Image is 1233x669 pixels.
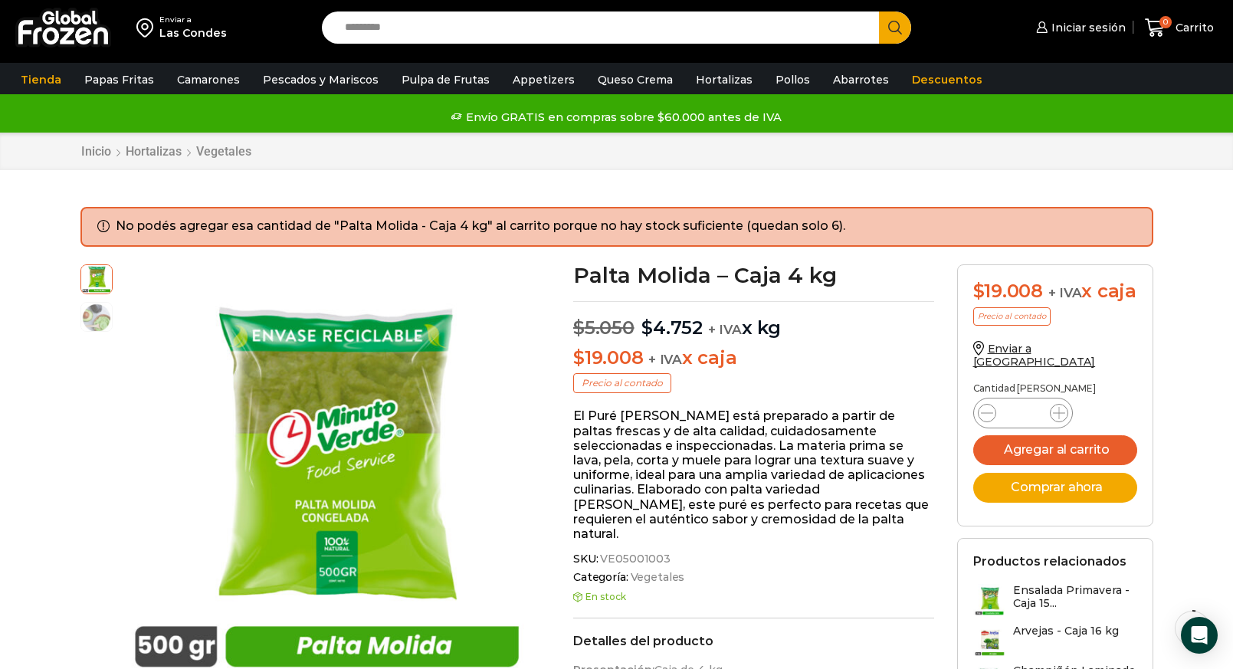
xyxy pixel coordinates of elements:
[573,553,934,566] span: SKU:
[573,346,585,369] span: $
[80,144,112,159] a: Inicio
[973,280,985,302] span: $
[973,554,1126,569] h2: Productos relacionados
[973,473,1137,503] button: Comprar ahora
[641,316,653,339] span: $
[573,264,934,286] h1: Palta Molida – Caja 4 kg
[973,280,1137,303] div: x caja
[573,634,934,648] h2: Detalles del producto
[590,65,680,94] a: Queso Crema
[1159,16,1172,28] span: 0
[1013,584,1137,610] h3: Ensalada Primavera - Caja 15...
[136,15,159,41] img: address-field-icon.svg
[81,303,112,333] span: palta-molida
[879,11,911,44] button: Search button
[125,144,182,159] a: Hortalizas
[159,25,227,41] div: Las Condes
[573,301,934,339] p: x kg
[1032,12,1126,43] a: Iniciar sesión
[1048,20,1126,35] span: Iniciar sesión
[573,347,934,369] p: x caja
[505,65,582,94] a: Appetizers
[973,307,1051,326] p: Precio al contado
[708,322,742,337] span: + IVA
[394,65,497,94] a: Pulpa de Frutas
[825,65,897,94] a: Abarrotes
[77,65,162,94] a: Papas Fritas
[573,316,635,339] bdi: 5.050
[688,65,760,94] a: Hortalizas
[973,280,1043,302] bdi: 19.008
[641,316,703,339] bdi: 4.752
[81,263,112,294] span: palta-molida
[80,144,252,159] nav: Breadcrumb
[1013,625,1119,638] h3: Arvejas - Caja 16 kg
[628,571,685,584] a: Vegetales
[195,144,252,159] a: Vegetales
[573,592,934,602] p: En stock
[648,352,682,367] span: + IVA
[973,435,1137,465] button: Agregar al carrito
[116,218,1137,235] li: No podés agregar esa cantidad de "Palta Molida - Caja 4 kg" al carrito porque no hay stock sufici...
[13,65,69,94] a: Tienda
[1181,617,1218,654] div: Open Intercom Messenger
[973,584,1137,617] a: Ensalada Primavera - Caja 15...
[973,625,1119,657] a: Arvejas - Caja 16 kg
[904,65,990,94] a: Descuentos
[1008,402,1038,424] input: Product quantity
[768,65,818,94] a: Pollos
[573,316,585,339] span: $
[573,373,671,393] p: Precio al contado
[573,408,934,541] p: El Puré [PERSON_NAME] está preparado a partir de paltas frescas y de alta calidad, cuidadosamente...
[973,383,1137,394] p: Cantidad [PERSON_NAME]
[255,65,386,94] a: Pescados y Mariscos
[1141,10,1218,46] a: 0 Carrito
[973,342,1096,369] a: Enviar a [GEOGRAPHIC_DATA]
[573,571,934,584] span: Categoría:
[573,346,643,369] bdi: 19.008
[169,65,248,94] a: Camarones
[598,553,671,566] span: VE05001003
[159,15,227,25] div: Enviar a
[1172,20,1214,35] span: Carrito
[1048,285,1082,300] span: + IVA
